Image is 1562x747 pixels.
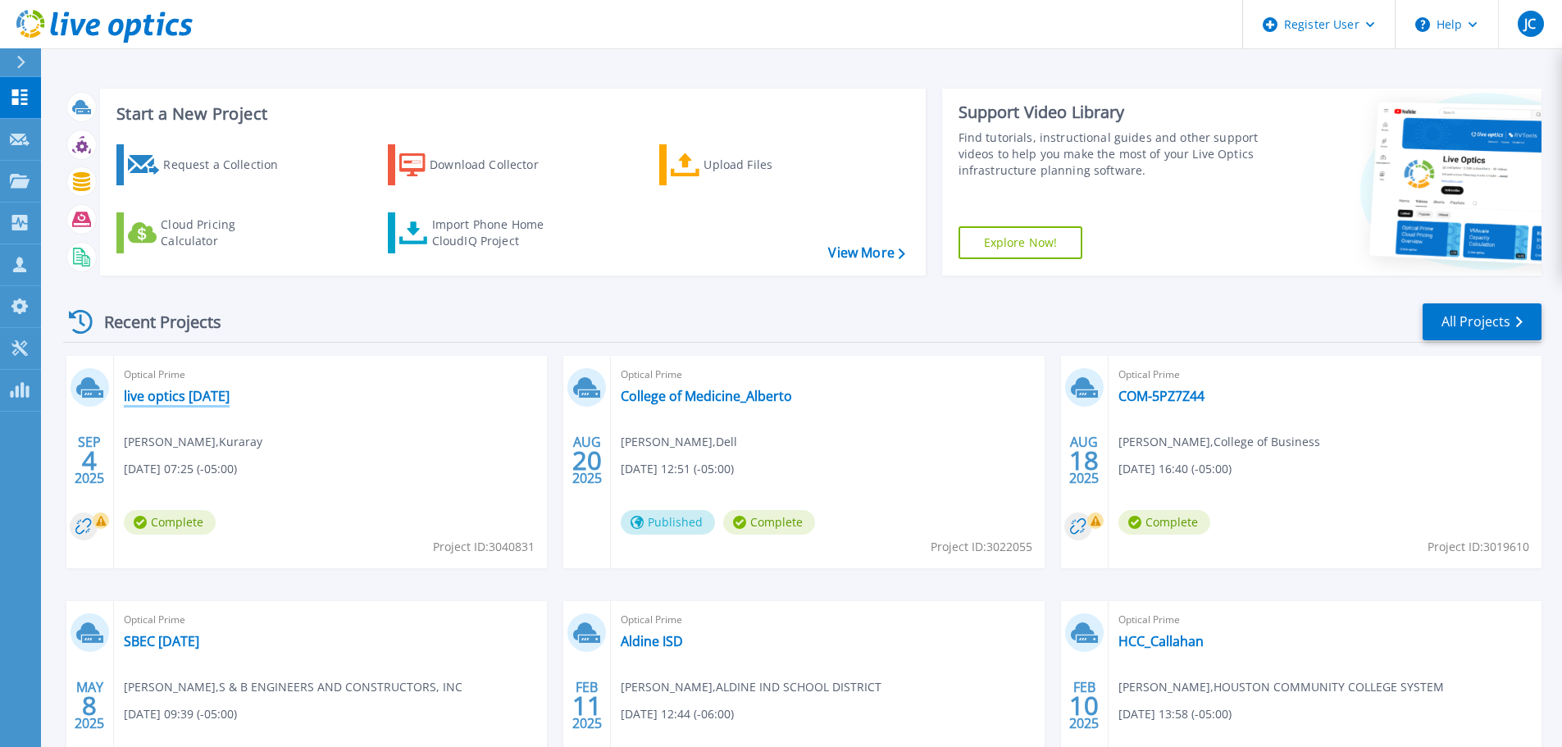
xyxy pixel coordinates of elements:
span: JC [1524,17,1536,30]
span: Optical Prime [621,366,1034,384]
div: Download Collector [430,148,561,181]
span: [PERSON_NAME] , College of Business [1118,433,1320,451]
span: 11 [572,699,602,713]
div: Cloud Pricing Calculator [161,216,292,249]
span: 4 [82,453,97,467]
a: live optics [DATE] [124,388,230,404]
div: SEP 2025 [74,430,105,490]
div: AUG 2025 [1068,430,1100,490]
a: View More [828,245,904,261]
span: Project ID: 3019610 [1428,538,1529,556]
span: Optical Prime [1118,366,1532,384]
h3: Start a New Project [116,105,904,123]
span: Complete [124,510,216,535]
div: Import Phone Home CloudIQ Project [432,216,560,249]
a: COM-5PZ7Z44 [1118,388,1205,404]
span: Optical Prime [124,611,537,629]
a: Aldine ISD [621,633,683,649]
span: 18 [1069,453,1099,467]
span: [DATE] 12:44 (-06:00) [621,705,734,723]
a: Upload Files [659,144,842,185]
span: 10 [1069,699,1099,713]
span: [DATE] 13:58 (-05:00) [1118,705,1232,723]
div: Upload Files [704,148,835,181]
a: HCC_Callahan [1118,633,1204,649]
div: FEB 2025 [572,676,603,736]
span: Optical Prime [621,611,1034,629]
span: [PERSON_NAME] , HOUSTON COMMUNITY COLLEGE SYSTEM [1118,678,1444,696]
span: [DATE] 12:51 (-05:00) [621,460,734,478]
span: [PERSON_NAME] , ALDINE IND SCHOOL DISTRICT [621,678,881,696]
div: Request a Collection [163,148,294,181]
a: Cloud Pricing Calculator [116,212,299,253]
span: [PERSON_NAME] , S & B ENGINEERS AND CONSTRUCTORS, INC [124,678,462,696]
a: Download Collector [388,144,571,185]
span: Complete [1118,510,1210,535]
span: Complete [723,510,815,535]
div: FEB 2025 [1068,676,1100,736]
span: Project ID: 3040831 [433,538,535,556]
a: Request a Collection [116,144,299,185]
div: MAY 2025 [74,676,105,736]
span: Optical Prime [124,366,537,384]
a: SBEC [DATE] [124,633,199,649]
a: College of Medicine_Alberto [621,388,792,404]
span: [DATE] 07:25 (-05:00) [124,460,237,478]
span: 20 [572,453,602,467]
span: Optical Prime [1118,611,1532,629]
span: 8 [82,699,97,713]
span: [DATE] 16:40 (-05:00) [1118,460,1232,478]
span: [PERSON_NAME] , Dell [621,433,737,451]
div: Recent Projects [63,302,244,342]
a: All Projects [1423,303,1542,340]
span: [DATE] 09:39 (-05:00) [124,705,237,723]
span: [PERSON_NAME] , Kuraray [124,433,262,451]
span: Published [621,510,715,535]
div: AUG 2025 [572,430,603,490]
a: Explore Now! [959,226,1083,259]
div: Find tutorials, instructional guides and other support videos to help you make the most of your L... [959,130,1264,179]
span: Project ID: 3022055 [931,538,1032,556]
div: Support Video Library [959,102,1264,123]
